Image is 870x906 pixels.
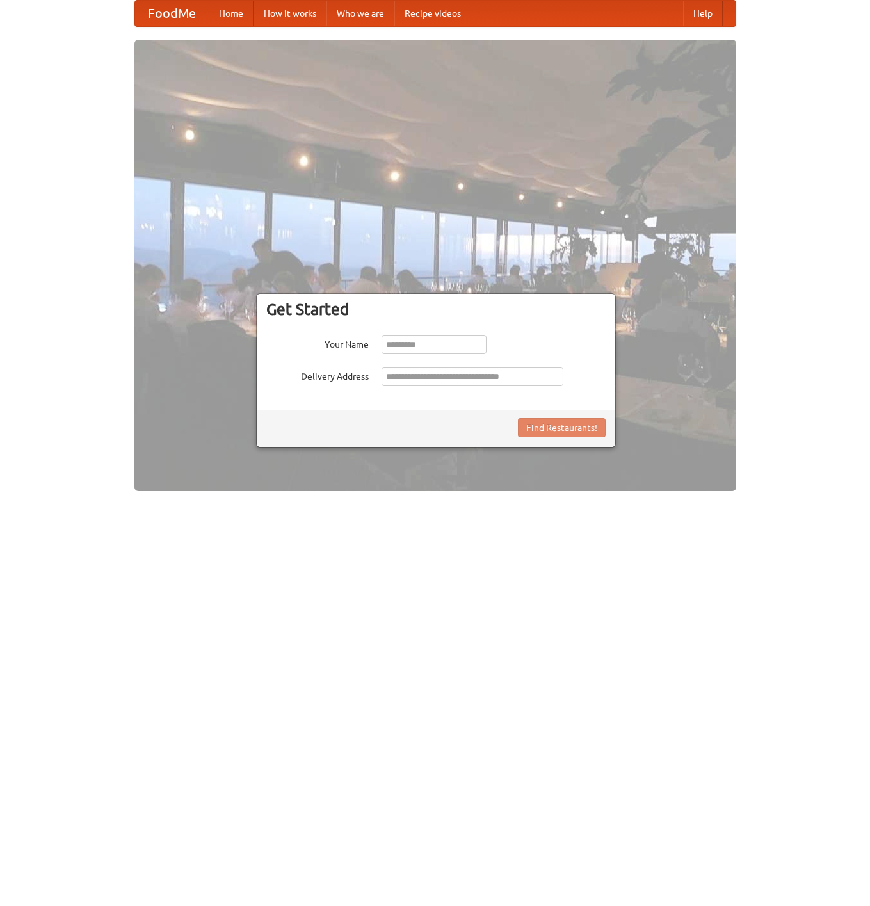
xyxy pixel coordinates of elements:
[394,1,471,26] a: Recipe videos
[683,1,723,26] a: Help
[254,1,326,26] a: How it works
[266,300,606,319] h3: Get Started
[266,367,369,383] label: Delivery Address
[326,1,394,26] a: Who we are
[266,335,369,351] label: Your Name
[209,1,254,26] a: Home
[518,418,606,437] button: Find Restaurants!
[135,1,209,26] a: FoodMe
